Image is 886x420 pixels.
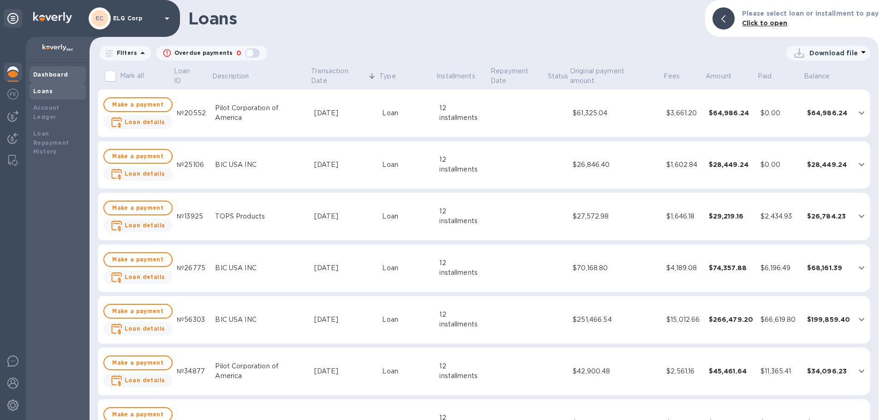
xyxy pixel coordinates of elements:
[156,46,267,60] button: Overdue payments0
[807,263,850,272] div: $68,161.39
[379,71,396,81] p: Type
[760,367,799,376] div: $11,365.41
[382,212,432,221] div: Loan
[709,367,754,376] div: $45,461.64
[439,207,486,226] div: 12 installments
[215,103,306,123] div: Pilot Corporation of America
[215,361,306,381] div: Pilot Corporation of America
[855,313,868,326] button: expand row
[236,48,241,58] p: 0
[382,160,432,170] div: Loan
[120,71,144,81] p: Mark all
[103,167,173,181] button: Loan details
[706,71,743,81] span: Amount
[804,71,830,81] p: Balance
[112,151,164,162] span: Make a payment
[33,88,53,95] b: Loans
[125,273,165,280] b: Loan details
[103,201,173,215] button: Make a payment
[664,71,680,81] p: Fees
[103,374,173,387] button: Loan details
[112,202,164,213] span: Make a payment
[215,212,306,221] div: TOPS Products
[33,130,69,155] b: Loan Repayment History
[807,160,850,169] div: $28,449.24
[439,103,486,123] div: 12 installments
[855,261,868,275] button: expand row
[174,66,211,86] span: Loan ID
[33,104,60,120] b: Account Ledger
[112,306,164,317] span: Make a payment
[103,322,173,336] button: Loan details
[573,108,659,118] div: $61,325.04
[174,49,233,57] p: Overdue payments
[706,71,731,81] p: Amount
[491,66,546,86] p: Repayment Date
[112,409,164,420] span: Make a payment
[742,19,788,27] b: Click to open
[125,170,165,177] b: Loan details
[314,263,375,273] div: [DATE]
[573,315,659,325] div: $251,466.54
[382,263,432,273] div: Loan
[439,155,486,174] div: 12 installments
[103,355,173,370] button: Make a payment
[439,258,486,278] div: 12 installments
[855,158,868,172] button: expand row
[314,160,375,170] div: [DATE]
[666,212,701,221] div: $1,646.18
[807,367,850,376] div: $34,096.23
[103,149,173,164] button: Make a payment
[215,160,306,170] div: BIC USA INC
[215,315,306,325] div: BIC USA INC
[314,315,375,325] div: [DATE]
[33,71,68,78] b: Dashboard
[103,252,173,267] button: Make a payment
[807,108,850,118] div: $64,986.24
[666,367,701,376] div: $2,561.16
[760,160,799,170] div: $0.00
[709,108,754,118] div: $64,986.24
[103,116,173,129] button: Loan details
[382,315,432,325] div: Loan
[666,263,701,273] div: $4,189.08
[573,263,659,273] div: $70,168.80
[807,212,850,221] div: $26,784.23
[666,108,701,118] div: $3,661.20
[177,108,208,118] div: №20552
[709,263,754,272] div: $74,357.88
[212,71,249,81] p: Description
[177,263,208,273] div: №26775
[113,49,137,57] p: Filters
[760,315,799,325] div: $66,619.80
[112,99,164,110] span: Make a payment
[439,361,486,381] div: 12 installments
[709,160,754,169] div: $28,449.24
[666,160,701,170] div: $1,602.84
[212,71,261,81] span: Description
[709,212,754,221] div: $29,219.16
[379,71,408,81] span: Type
[113,15,159,22] p: ELG Corp
[573,212,659,221] div: $27,572.98
[570,66,650,86] p: Original payment amount
[573,160,659,170] div: $26,846.40
[758,71,784,81] span: Paid
[177,212,208,221] div: №13925
[314,367,375,376] div: [DATE]
[760,212,799,221] div: $2,434.93
[382,367,432,376] div: Loan
[103,97,173,112] button: Make a payment
[311,66,378,86] span: Transaction Date
[437,71,475,81] p: Installments
[664,71,692,81] span: Fees
[760,263,799,273] div: $6,196.49
[548,71,569,81] p: Status
[855,106,868,120] button: expand row
[742,10,879,17] b: Please select loan or installment to pay
[215,263,306,273] div: BIC USA INC
[112,357,164,368] span: Make a payment
[314,212,375,221] div: [DATE]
